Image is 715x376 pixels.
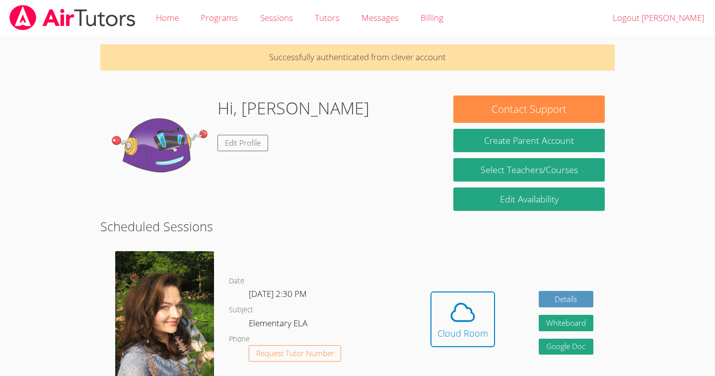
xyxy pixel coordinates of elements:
[249,288,307,299] span: [DATE] 2:30 PM
[217,95,369,121] h1: Hi, [PERSON_NAME]
[539,291,593,307] a: Details
[217,135,268,151] a: Edit Profile
[453,188,604,211] a: Edit Availability
[229,304,253,316] dt: Subject
[430,291,495,347] button: Cloud Room
[539,315,593,331] button: Whiteboard
[249,316,309,333] dd: Elementary ELA
[249,345,342,362] button: Request Tutor Number
[453,129,604,152] button: Create Parent Account
[100,217,615,236] h2: Scheduled Sessions
[8,5,137,30] img: airtutors_banner-c4298cdbf04f3fff15de1276eac7730deb9818008684d7c2e4769d2f7ddbe033.png
[100,44,615,71] p: Successfully authenticated from clever account
[229,275,244,287] dt: Date
[229,333,250,346] dt: Phone
[110,95,210,195] img: default.png
[256,350,334,357] span: Request Tutor Number
[539,339,593,355] a: Google Doc
[361,12,399,23] span: Messages
[453,158,604,182] a: Select Teachers/Courses
[437,326,488,340] div: Cloud Room
[453,95,604,123] button: Contact Support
